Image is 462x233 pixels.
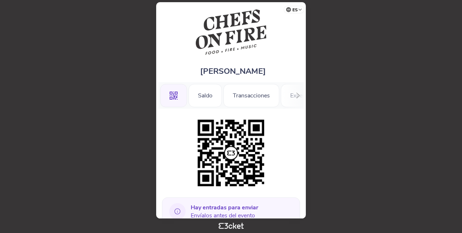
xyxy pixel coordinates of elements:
img: Chefs on Fire Madrid 2025 [196,9,266,55]
a: Experiencias [281,91,332,99]
a: Transacciones [223,91,279,99]
a: Saldo [189,91,222,99]
div: Experiencias [281,84,332,107]
div: Saldo [189,84,222,107]
span: Envíalos antes del evento [191,204,258,220]
img: 5822134add83486c9cd25c17efe9758f.png [194,116,268,190]
span: [PERSON_NAME] [200,66,266,77]
div: Transacciones [223,84,279,107]
b: Hay entradas para enviar [191,204,258,212]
